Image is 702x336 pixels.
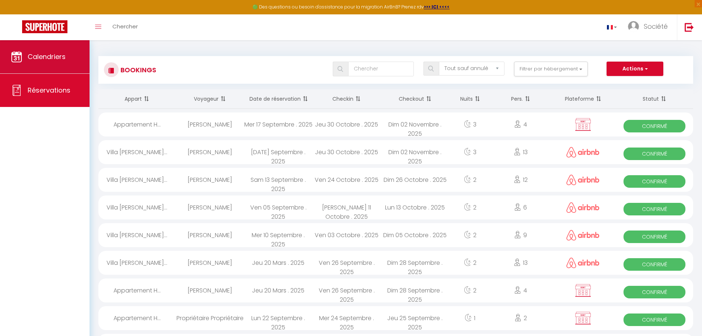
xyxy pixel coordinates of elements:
[424,4,450,10] a: >>> ICI <<<<
[348,62,414,76] input: Chercher
[28,86,70,95] span: Réservations
[491,89,550,109] th: Sort by people
[607,62,663,76] button: Actions
[685,22,694,32] img: logout
[176,89,244,109] th: Sort by guest
[381,89,450,109] th: Sort by checkout
[244,89,312,109] th: Sort by booking date
[628,21,639,32] img: ...
[514,62,588,76] button: Filtrer par hébergement
[119,62,156,78] h3: Bookings
[28,52,66,61] span: Calendriers
[98,89,176,109] th: Sort by rentals
[622,14,677,40] a: ... Société
[644,22,668,31] span: Société
[107,14,143,40] a: Chercher
[551,89,616,109] th: Sort by channel
[616,89,693,109] th: Sort by status
[22,20,67,33] img: Super Booking
[449,89,491,109] th: Sort by nights
[312,89,381,109] th: Sort by checkin
[112,22,138,30] span: Chercher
